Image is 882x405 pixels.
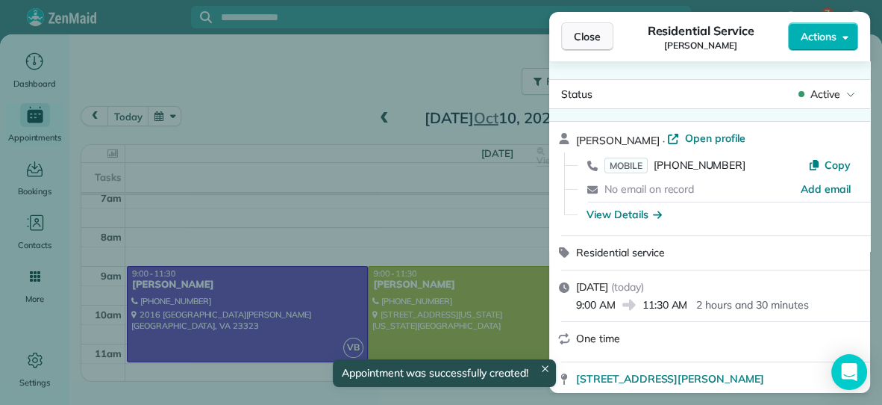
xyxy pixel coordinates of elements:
[825,158,851,172] span: Copy
[801,182,851,197] a: Add email
[654,158,745,172] span: [PHONE_NUMBER]
[576,246,665,259] span: Residential service
[561,22,613,51] button: Close
[576,280,608,294] span: [DATE]
[696,297,808,312] p: 2 hours and 30 minutes
[810,87,840,102] span: Active
[576,297,616,312] span: 9:00 AM
[576,332,620,345] span: One time
[576,134,660,147] span: [PERSON_NAME]
[574,29,601,44] span: Close
[664,40,737,52] span: [PERSON_NAME]
[801,29,836,44] span: Actions
[604,158,745,173] a: MOBILE[PHONE_NUMBER]
[685,131,745,146] span: Open profile
[604,158,648,173] span: MOBILE
[576,371,764,386] span: [STREET_ADDRESS][PERSON_NAME]
[561,87,592,101] span: Status
[667,131,745,146] a: Open profile
[660,135,668,146] span: ·
[587,207,662,222] button: View Details
[647,22,754,40] span: Residential Service
[642,297,688,312] span: 11:30 AM
[808,158,851,173] button: Copy
[576,371,844,386] a: [STREET_ADDRESS][PERSON_NAME]
[604,182,694,196] span: No email on record
[611,280,644,294] span: ( today )
[831,354,867,390] div: Open Intercom Messenger
[333,359,557,387] div: Appointment was successfully created!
